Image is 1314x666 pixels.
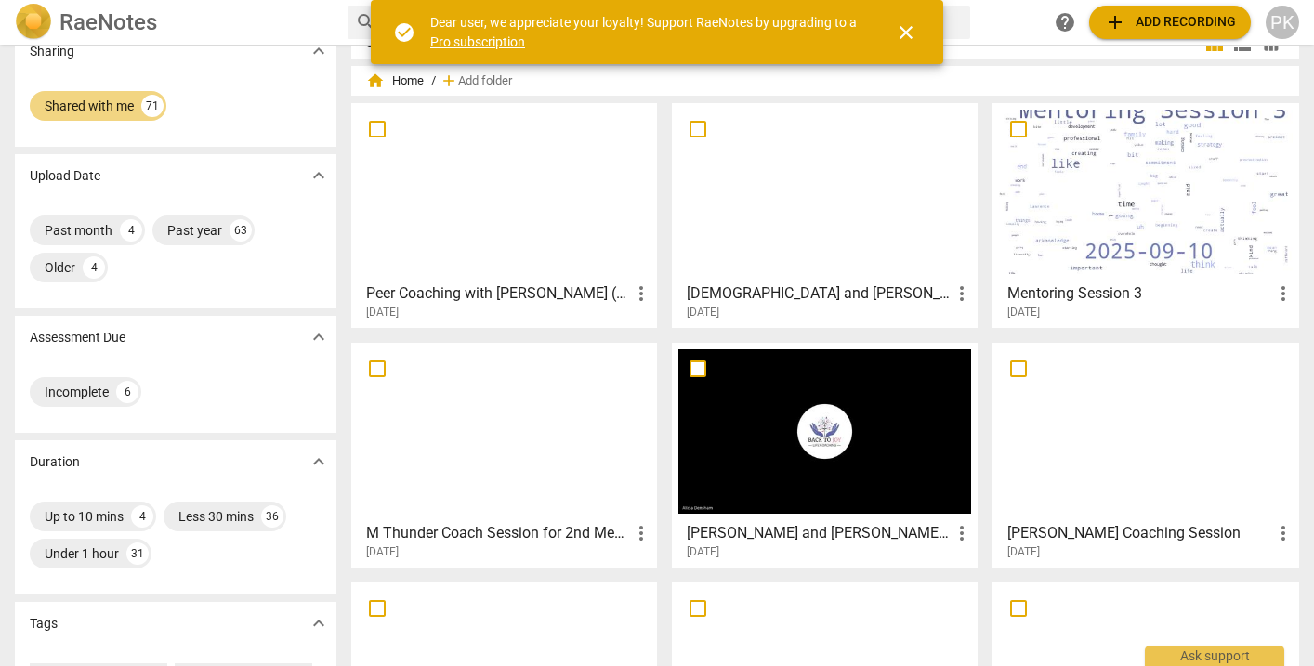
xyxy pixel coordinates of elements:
[678,349,971,559] a: [PERSON_NAME] and [PERSON_NAME] - Back To Joy Coaching - 2025_08_19 17_57 MDT - Recording[DATE]
[1048,6,1082,39] a: Help
[1007,544,1040,560] span: [DATE]
[366,305,399,320] span: [DATE]
[1104,11,1126,33] span: add
[440,72,458,90] span: add
[951,522,973,544] span: more_vert
[45,544,119,563] div: Under 1 hour
[687,522,951,544] h3: Lydia Toth-Sample and Alicia Densham - Back To Joy Coaching - 2025_08_19 17_57 MDT - Recording
[1266,6,1299,39] button: PK
[1007,522,1271,544] h3: Valora Douglas Coaching Session
[366,544,399,560] span: [DATE]
[895,21,917,44] span: close
[1272,282,1294,305] span: more_vert
[1104,11,1236,33] span: Add recording
[687,544,719,560] span: [DATE]
[83,256,105,279] div: 4
[308,326,330,348] span: expand_more
[15,4,52,41] img: Logo
[30,614,58,633] p: Tags
[167,221,222,240] div: Past year
[305,448,333,476] button: Show more
[366,72,385,90] span: home
[59,9,157,35] h2: RaeNotes
[430,34,525,49] a: Pro subscription
[355,11,377,33] span: search
[678,110,971,320] a: [DEMOGRAPHIC_DATA] and [PERSON_NAME][DATE]
[1007,305,1040,320] span: [DATE]
[1007,282,1271,305] h3: Mentoring Session 3
[999,110,1292,320] a: Mentoring Session 3[DATE]
[630,282,652,305] span: more_vert
[430,13,861,51] div: Dear user, we appreciate your loyalty! Support RaeNotes by upgrading to a
[366,282,630,305] h3: Peer Coaching with Sugandha (Coachee) and Shivani (Coach)
[308,40,330,62] span: expand_more
[30,166,100,186] p: Upload Date
[358,349,650,559] a: M Thunder Coach Session for 2nd Mentoring Session[DATE]
[1054,11,1076,33] span: help
[126,542,149,565] div: 31
[305,162,333,189] button: Show more
[45,258,75,277] div: Older
[261,505,283,528] div: 36
[431,74,436,88] span: /
[687,305,719,320] span: [DATE]
[308,451,330,473] span: expand_more
[1272,522,1294,544] span: more_vert
[230,219,252,242] div: 63
[366,522,630,544] h3: M Thunder Coach Session for 2nd Mentoring Session
[308,164,330,187] span: expand_more
[120,219,142,242] div: 4
[131,505,153,528] div: 4
[30,328,125,347] p: Assessment Due
[30,42,74,61] p: Sharing
[305,609,333,637] button: Show more
[178,507,254,526] div: Less 30 mins
[15,4,333,41] a: LogoRaeNotes
[366,72,424,90] span: Home
[358,110,650,320] a: Peer Coaching with [PERSON_NAME] (Coachee) and [PERSON_NAME] (Coach)[DATE]
[393,21,415,44] span: check_circle
[116,381,138,403] div: 6
[45,97,134,115] div: Shared with me
[141,95,164,117] div: 71
[1089,6,1251,39] button: Upload
[305,323,333,351] button: Show more
[884,10,928,55] button: Close
[687,282,951,305] h3: Sugandha and Shivani
[999,349,1292,559] a: [PERSON_NAME] Coaching Session[DATE]
[45,507,124,526] div: Up to 10 mins
[458,74,512,88] span: Add folder
[308,612,330,634] span: expand_more
[30,452,80,472] p: Duration
[45,221,112,240] div: Past month
[951,282,973,305] span: more_vert
[305,37,333,65] button: Show more
[630,522,652,544] span: more_vert
[1145,646,1284,666] div: Ask support
[45,383,109,401] div: Incomplete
